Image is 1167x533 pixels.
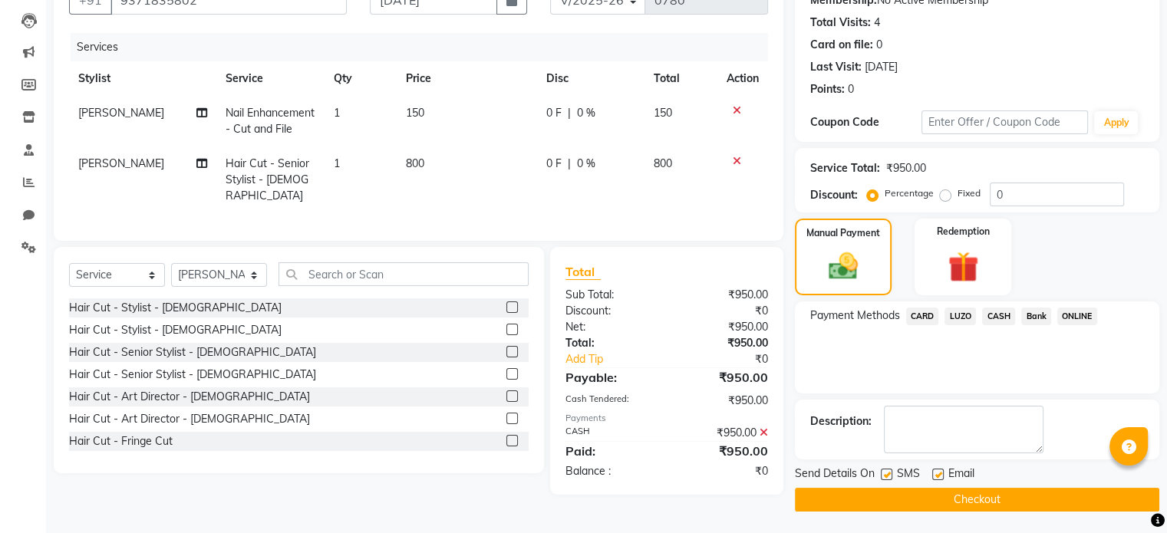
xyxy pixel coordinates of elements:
[546,156,562,172] span: 0 F
[69,367,316,383] div: Hair Cut - Senior Stylist - [DEMOGRAPHIC_DATA]
[886,160,926,176] div: ₹950.00
[667,393,780,409] div: ₹950.00
[554,393,667,409] div: Cash Tendered:
[819,249,867,283] img: _cash.svg
[565,412,768,425] div: Payments
[69,322,282,338] div: Hair Cut - Stylist - [DEMOGRAPHIC_DATA]
[810,308,900,324] span: Payment Methods
[69,389,310,405] div: Hair Cut - Art Director - [DEMOGRAPHIC_DATA]
[1094,111,1138,134] button: Apply
[795,488,1159,512] button: Checkout
[554,287,667,303] div: Sub Total:
[226,156,309,202] span: Hair Cut - Senior Stylist - [DEMOGRAPHIC_DATA]
[667,442,780,460] div: ₹950.00
[921,110,1089,134] input: Enter Offer / Coupon Code
[937,225,990,239] label: Redemption
[644,61,717,96] th: Total
[874,15,880,31] div: 4
[906,308,939,325] span: CARD
[717,61,768,96] th: Action
[568,156,571,172] span: |
[667,463,780,479] div: ₹0
[565,264,601,280] span: Total
[848,81,854,97] div: 0
[795,466,875,485] span: Send Details On
[554,319,667,335] div: Net:
[554,351,685,367] a: Add Tip
[69,433,173,449] div: Hair Cut - Fringe Cut
[71,33,780,61] div: Services
[667,335,780,351] div: ₹950.00
[948,466,974,485] span: Email
[685,351,779,367] div: ₹0
[78,156,164,170] span: [PERSON_NAME]
[810,413,872,429] div: Description:
[406,156,424,170] span: 800
[897,466,920,485] span: SMS
[537,61,644,96] th: Disc
[885,186,934,200] label: Percentage
[406,106,424,120] span: 150
[667,319,780,335] div: ₹950.00
[568,105,571,121] span: |
[554,303,667,319] div: Discount:
[78,106,164,120] span: [PERSON_NAME]
[944,308,976,325] span: LUZO
[554,335,667,351] div: Total:
[334,106,340,120] span: 1
[810,81,845,97] div: Points:
[554,442,667,460] div: Paid:
[810,37,873,53] div: Card on file:
[69,344,316,360] div: Hair Cut - Senior Stylist - [DEMOGRAPHIC_DATA]
[667,368,780,387] div: ₹950.00
[982,308,1015,325] span: CASH
[325,61,397,96] th: Qty
[334,156,340,170] span: 1
[1021,308,1051,325] span: Bank
[667,287,780,303] div: ₹950.00
[810,59,862,75] div: Last Visit:
[1057,308,1097,325] span: ONLINE
[667,303,780,319] div: ₹0
[810,114,921,130] div: Coupon Code
[216,61,325,96] th: Service
[69,300,282,316] div: Hair Cut - Stylist - [DEMOGRAPHIC_DATA]
[577,156,595,172] span: 0 %
[554,463,667,479] div: Balance :
[806,226,880,240] label: Manual Payment
[810,15,871,31] div: Total Visits:
[876,37,882,53] div: 0
[958,186,981,200] label: Fixed
[577,105,595,121] span: 0 %
[654,106,672,120] span: 150
[810,160,880,176] div: Service Total:
[226,106,315,136] span: Nail Enhancement - Cut and File
[69,61,216,96] th: Stylist
[667,425,780,441] div: ₹950.00
[397,61,537,96] th: Price
[69,411,310,427] div: Hair Cut - Art Director - [DEMOGRAPHIC_DATA]
[279,262,529,286] input: Search or Scan
[554,425,667,441] div: CASH
[546,105,562,121] span: 0 F
[938,248,988,286] img: _gift.svg
[865,59,898,75] div: [DATE]
[554,368,667,387] div: Payable:
[810,187,858,203] div: Discount:
[654,156,672,170] span: 800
